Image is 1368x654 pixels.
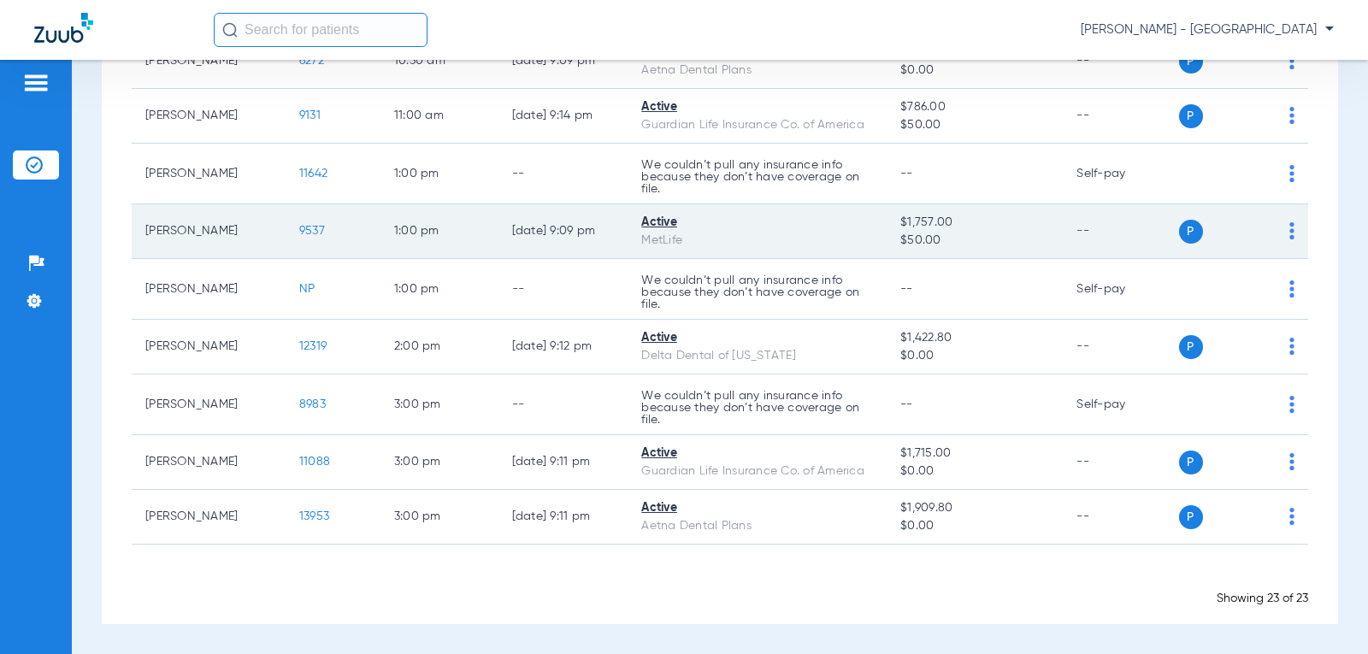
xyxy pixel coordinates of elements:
span: 13953 [299,510,329,522]
td: 1:00 PM [380,259,498,320]
td: 3:00 PM [380,435,498,490]
td: [PERSON_NAME] [132,435,286,490]
div: Active [641,499,873,517]
p: We couldn’t pull any insurance info because they don’t have coverage on file. [641,274,873,310]
div: Guardian Life Insurance Co. of America [641,116,873,134]
span: 8983 [299,398,326,410]
td: -- [1063,204,1178,259]
span: NP [299,283,315,295]
img: group-dot-blue.svg [1289,222,1294,239]
input: Search for patients [214,13,427,47]
td: [DATE] 9:09 PM [498,204,628,259]
span: P [1179,104,1203,128]
span: $1,909.80 [900,499,1049,517]
span: Showing 23 of 23 [1217,592,1308,604]
td: Self-pay [1063,259,1178,320]
div: Delta Dental of [US_STATE] [641,347,873,365]
div: Aetna Dental Plans [641,517,873,535]
span: $1,422.80 [900,329,1049,347]
td: -- [498,144,628,204]
td: -- [1063,490,1178,545]
img: Search Icon [222,22,238,38]
span: P [1179,505,1203,529]
img: group-dot-blue.svg [1289,280,1294,298]
td: 1:00 PM [380,144,498,204]
span: $0.00 [900,347,1049,365]
span: P [1179,451,1203,474]
div: Guardian Life Insurance Co. of America [641,463,873,480]
td: -- [1063,89,1178,144]
img: group-dot-blue.svg [1289,508,1294,525]
td: 10:30 AM [380,34,498,89]
td: [DATE] 9:11 PM [498,435,628,490]
span: $50.00 [900,116,1049,134]
td: [PERSON_NAME] [132,144,286,204]
span: $0.00 [900,463,1049,480]
td: 3:00 PM [380,374,498,435]
span: $0.00 [900,62,1049,80]
td: [PERSON_NAME] [132,374,286,435]
img: group-dot-blue.svg [1289,165,1294,182]
span: $50.00 [900,232,1049,250]
div: Aetna Dental Plans [641,62,873,80]
span: $786.00 [900,98,1049,116]
td: -- [498,374,628,435]
div: Active [641,214,873,232]
td: Self-pay [1063,374,1178,435]
td: [PERSON_NAME] [132,259,286,320]
div: Active [641,329,873,347]
td: -- [1063,435,1178,490]
img: group-dot-blue.svg [1289,107,1294,124]
span: 11642 [299,168,327,180]
p: We couldn’t pull any insurance info because they don’t have coverage on file. [641,390,873,426]
img: Zuub Logo [34,13,93,43]
span: 9131 [299,109,321,121]
td: [PERSON_NAME] [132,89,286,144]
span: -- [900,168,913,180]
td: -- [498,259,628,320]
span: 11088 [299,456,330,468]
td: 3:00 PM [380,490,498,545]
td: [DATE] 9:12 PM [498,320,628,374]
td: 1:00 PM [380,204,498,259]
img: group-dot-blue.svg [1289,396,1294,413]
td: -- [1063,34,1178,89]
span: $1,715.00 [900,445,1049,463]
span: P [1179,50,1203,74]
img: group-dot-blue.svg [1289,338,1294,355]
span: 9537 [299,225,325,237]
td: [DATE] 9:14 PM [498,89,628,144]
span: $1,757.00 [900,214,1049,232]
td: -- [1063,320,1178,374]
td: [PERSON_NAME] [132,490,286,545]
td: [DATE] 9:09 PM [498,34,628,89]
div: MetLife [641,232,873,250]
span: 12319 [299,340,327,352]
span: 6272 [299,55,324,67]
td: 2:00 PM [380,320,498,374]
span: [PERSON_NAME] - [GEOGRAPHIC_DATA] [1081,21,1334,38]
td: [PERSON_NAME] [132,204,286,259]
div: Active [641,98,873,116]
img: group-dot-blue.svg [1289,453,1294,470]
p: We couldn’t pull any insurance info because they don’t have coverage on file. [641,159,873,195]
td: 11:00 AM [380,89,498,144]
div: Active [641,445,873,463]
td: [PERSON_NAME] [132,34,286,89]
span: $0.00 [900,517,1049,535]
span: -- [900,398,913,410]
span: P [1179,335,1203,359]
td: [DATE] 9:11 PM [498,490,628,545]
td: [PERSON_NAME] [132,320,286,374]
span: -- [900,283,913,295]
img: group-dot-blue.svg [1289,52,1294,69]
span: P [1179,220,1203,244]
img: hamburger-icon [22,73,50,93]
td: Self-pay [1063,144,1178,204]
